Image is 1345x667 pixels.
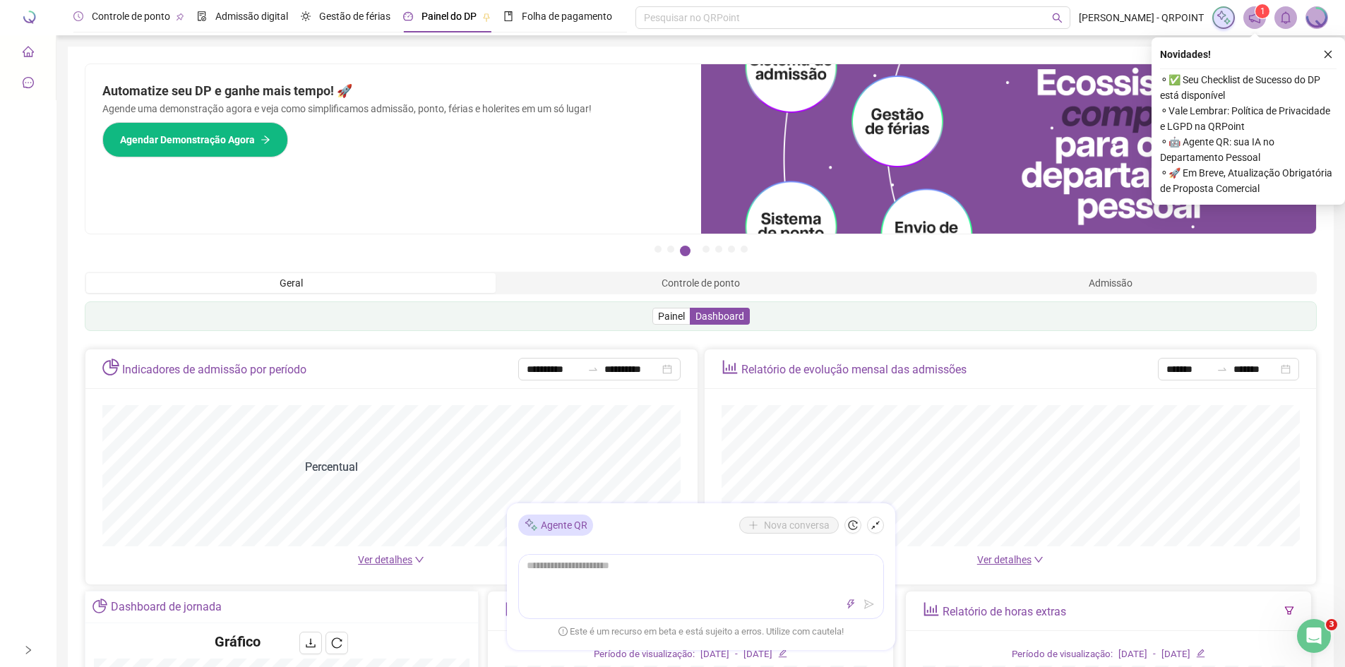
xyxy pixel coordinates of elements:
[176,13,184,21] span: pushpin
[842,596,859,613] button: thunderbolt
[1196,649,1205,658] span: edit
[301,11,311,21] span: sun
[977,554,1044,565] a: Ver detalhes down
[587,363,599,375] span: swap-right
[261,135,270,145] span: arrow-right
[414,555,424,565] span: down
[906,273,1315,293] div: Admissão
[778,649,787,658] span: edit
[1012,647,1113,662] div: Período de visualização:
[102,101,684,116] p: Agende uma demonstração agora e veja como simplificamos admissão, ponto, férias e holerites em um...
[735,647,738,662] div: -
[1284,606,1294,615] span: filter
[728,246,735,253] button: 6
[1306,7,1327,28] img: 1
[1216,10,1231,25] img: sparkle-icon.fc2bf0ac1784a2077858766a79e2daf3.svg
[861,596,878,613] button: send
[977,554,1032,565] span: Ver detalhes
[1323,49,1333,59] span: close
[92,11,170,22] span: Controle de ponto
[703,246,710,253] button: 4
[923,601,940,618] span: bar-chart
[741,246,748,253] button: 7
[1160,72,1337,103] span: ⚬ ✅ Seu Checklist de Sucesso do DP está disponível
[111,595,222,619] div: Dashboard de jornada
[1079,10,1204,25] span: [PERSON_NAME] - QRPOINT
[403,11,413,21] span: dashboard
[594,647,695,662] div: Período de visualização:
[743,647,772,662] div: [DATE]
[741,363,967,376] span: Relatório de evolução mensal das admissões
[848,520,858,530] span: history
[654,246,662,253] button: 1
[85,272,1317,294] div: segmented control
[102,81,684,101] h2: Automatize seu DP e ganhe mais tempo! 🚀
[1160,165,1337,196] span: ⚬ 🚀 Em Breve, Atualização Obrigatória de Proposta Comercial
[1217,363,1228,375] span: swap-right
[86,273,496,293] div: Geral
[1160,47,1211,62] span: Novidades !
[102,122,288,157] button: Agendar Demonstração Agora
[846,599,856,609] span: thunderbolt
[1118,647,1147,662] div: [DATE]
[358,554,424,565] a: Ver detalhes down
[1326,619,1337,630] span: 3
[1160,103,1337,134] span: ⚬ Vale Lembrar: Política de Privacidade e LGPD na QRPoint
[23,645,33,655] span: right
[1217,363,1228,375] span: to
[695,311,744,322] span: Dashboard
[503,11,513,21] span: book
[558,625,844,639] span: Este é um recurso em beta e está sujeito a erros. Utilize com cautela!
[524,517,538,532] img: sparkle-icon.fc2bf0ac1784a2077858766a79e2daf3.svg
[23,71,34,99] span: message
[1297,619,1331,653] iframe: Intercom live chat
[122,363,306,376] span: Indicadores de admissão por período
[102,359,119,375] span: pie-chart
[522,11,612,22] span: Folha de pagamento
[1248,11,1261,24] span: notification
[871,520,880,530] span: shrink
[120,132,255,148] span: Agendar Demonstração Agora
[587,363,599,375] span: to
[722,359,739,375] span: bar-chart
[215,632,261,651] h4: Gráfico
[1255,4,1269,18] sup: 1
[943,605,1066,618] span: Relatório de horas extras
[358,554,412,565] span: Ver detalhes
[680,246,691,256] button: 3
[658,311,685,322] span: Painel
[1034,555,1044,565] span: down
[701,64,1317,234] img: banner%2Fd57e337e-a0d3-4837-9615-f134fc33a8e6.png
[73,11,83,21] span: clock-circle
[482,13,491,21] span: pushpin
[505,601,522,618] span: bar-chart
[1161,647,1190,662] div: [DATE]
[558,626,568,635] span: exclamation-circle
[715,246,722,253] button: 5
[197,11,207,21] span: file-done
[1153,647,1156,662] div: -
[518,515,593,536] div: Agente QR
[331,637,342,649] span: reload
[1052,13,1063,23] span: search
[1260,6,1265,16] span: 1
[1279,11,1292,24] span: bell
[1160,134,1337,165] span: ⚬ 🤖 Agente QR: sua IA no Departamento Pessoal
[739,517,839,534] button: Nova conversa
[700,647,729,662] div: [DATE]
[92,599,107,613] span: pie-chart
[23,40,34,68] span: home
[422,11,477,22] span: Painel do DP
[667,246,674,253] button: 2
[215,11,288,22] span: Admissão digital
[319,11,390,22] span: Gestão de férias
[305,637,316,649] span: download
[496,273,905,293] div: Controle de ponto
